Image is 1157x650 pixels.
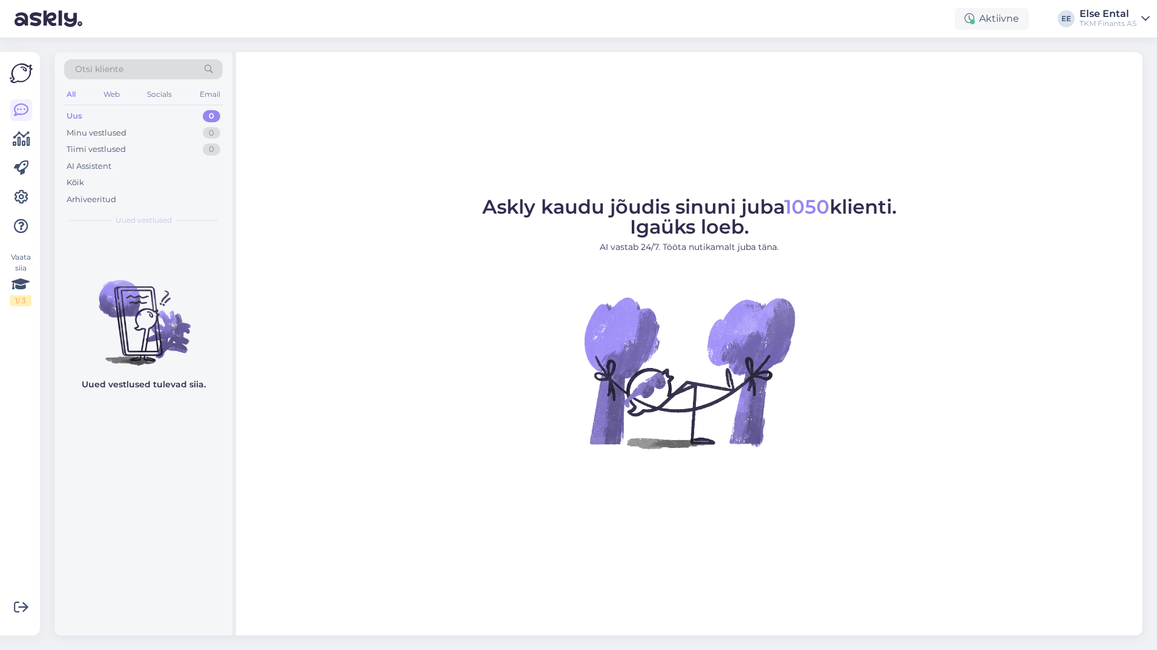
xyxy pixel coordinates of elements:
[203,143,220,156] div: 0
[67,177,84,189] div: Kõik
[64,87,78,102] div: All
[1080,9,1150,28] a: Else EntalTKM Finants AS
[197,87,223,102] div: Email
[203,110,220,122] div: 0
[10,62,33,85] img: Askly Logo
[203,127,220,139] div: 0
[67,194,116,206] div: Arhiveeritud
[67,160,111,172] div: AI Assistent
[10,252,31,306] div: Vaata siia
[10,295,31,306] div: 1 / 3
[75,63,123,76] span: Otsi kliente
[784,195,830,218] span: 1050
[1058,10,1075,27] div: EE
[1080,9,1136,19] div: Else Ental
[482,195,897,238] span: Askly kaudu jõudis sinuni juba klienti. Igaüks loeb.
[67,110,82,122] div: Uus
[67,143,126,156] div: Tiimi vestlused
[67,127,126,139] div: Minu vestlused
[1080,19,1136,28] div: TKM Finants AS
[101,87,122,102] div: Web
[145,87,174,102] div: Socials
[116,215,172,226] span: Uued vestlused
[955,8,1029,30] div: Aktiivne
[580,263,798,481] img: No Chat active
[54,258,232,367] img: No chats
[82,378,206,391] p: Uued vestlused tulevad siia.
[482,241,897,254] p: AI vastab 24/7. Tööta nutikamalt juba täna.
